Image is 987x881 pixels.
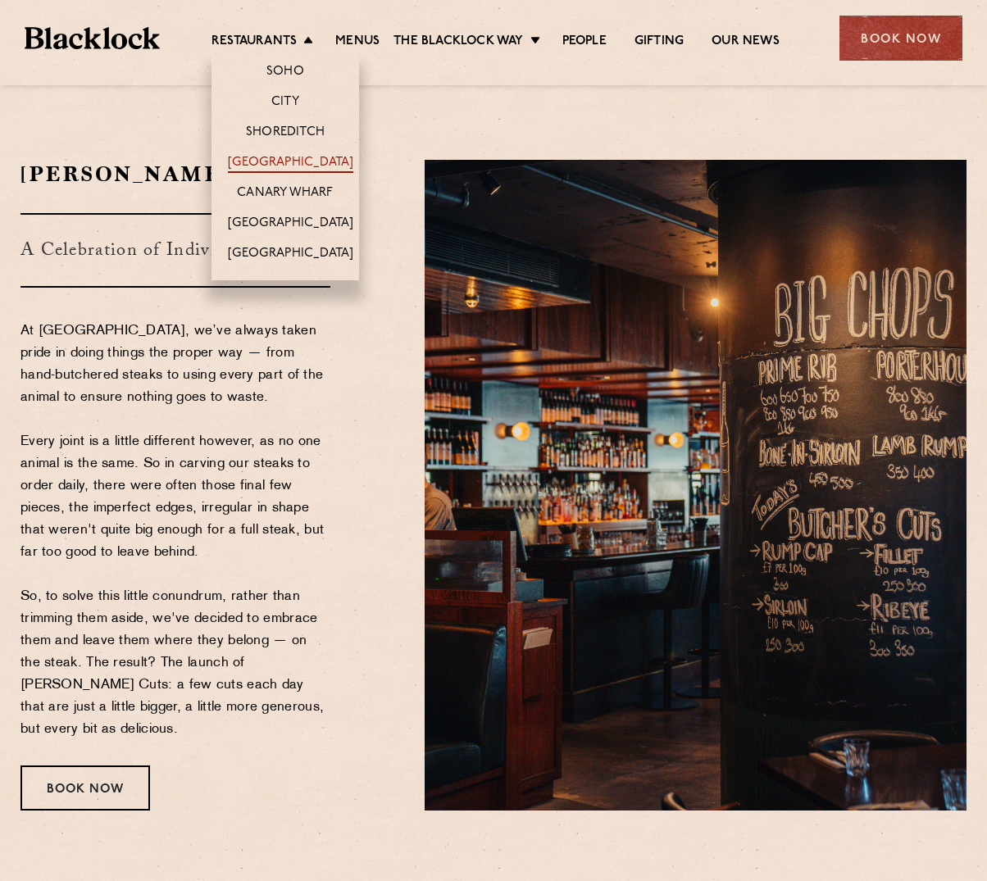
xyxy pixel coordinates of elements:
[228,246,353,264] a: [GEOGRAPHIC_DATA]
[712,34,780,52] a: Our News
[211,34,297,52] a: Restaurants
[228,216,353,234] a: [GEOGRAPHIC_DATA]
[271,94,299,112] a: City
[634,34,684,52] a: Gifting
[20,213,330,288] h3: A Celebration of Individual Cuts
[246,125,325,143] a: Shoreditch
[25,27,160,50] img: BL_Textured_Logo-footer-cropped.svg
[425,160,967,811] img: May25-Blacklock-AllIn-00534.jpg
[839,16,962,61] div: Book Now
[335,34,380,52] a: Menus
[228,155,353,173] a: [GEOGRAPHIC_DATA]
[20,765,150,811] div: Book Now
[266,64,304,82] a: Soho
[562,34,607,52] a: People
[20,160,330,188] h2: [PERSON_NAME] Cuts
[393,34,523,52] a: The Blacklock Way
[237,185,333,203] a: Canary Wharf
[20,320,330,741] p: At [GEOGRAPHIC_DATA], we’ve always taken pride in doing things the proper way — from hand-butcher...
